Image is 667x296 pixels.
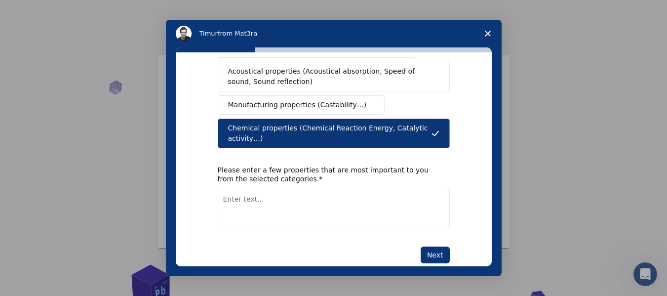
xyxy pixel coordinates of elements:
button: Next [421,247,450,263]
span: Manufacturing properties (Castability…) [228,100,367,110]
span: Timur [199,30,218,37]
span: Chemical properties (Chemical Reaction Energy, Catalytic activity…) [228,123,432,144]
span: Soporte [20,7,55,16]
div: Please enter a few properties that are most important to you from the selected categories. [218,166,435,183]
textarea: Enter text... [218,189,450,229]
button: Acoustical properties (Acoustical absorption, Speed of sound, Sound reflection) [218,62,450,91]
span: from Mat3ra [218,30,257,37]
span: Close survey [474,20,502,47]
button: Manufacturing properties (Castability…) [218,95,385,115]
img: Profile image for Timur [176,26,192,42]
button: Chemical properties (Chemical Reaction Energy, Catalytic activity…) [218,119,450,148]
span: Acoustical properties (Acoustical absorption, Speed of sound, Sound reflection) [228,66,433,87]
